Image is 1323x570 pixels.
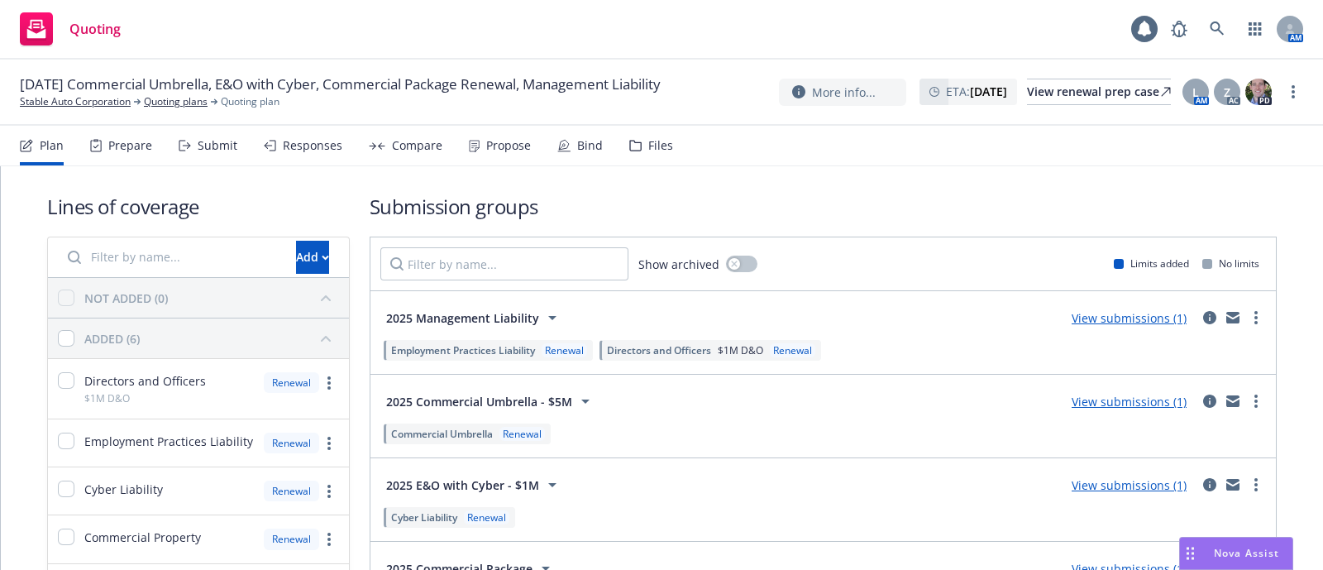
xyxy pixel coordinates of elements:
[84,433,253,450] span: Employment Practices Liability
[392,139,442,152] div: Compare
[499,427,545,441] div: Renewal
[1200,391,1220,411] a: circleInformation
[638,256,719,273] span: Show archived
[1202,256,1259,271] div: No limits
[319,481,339,501] a: more
[1200,308,1220,328] a: circleInformation
[1224,84,1230,101] span: Z
[319,433,339,453] a: more
[264,529,319,549] div: Renewal
[20,94,131,109] a: Stable Auto Corporation
[1246,391,1266,411] a: more
[577,139,603,152] div: Bind
[1246,308,1266,328] a: more
[386,309,539,327] span: 2025 Management Liability
[84,391,130,405] span: $1M D&O
[718,343,763,357] span: $1M D&O
[486,139,531,152] div: Propose
[84,372,206,390] span: Directors and Officers
[283,139,342,152] div: Responses
[1163,12,1196,46] a: Report a Bug
[40,139,64,152] div: Plan
[1201,12,1234,46] a: Search
[264,433,319,453] div: Renewal
[464,510,509,524] div: Renewal
[386,477,539,494] span: 2025 E&O with Cyber - $1M
[84,330,140,347] div: ADDED (6)
[391,510,457,524] span: Cyber Liability
[770,343,815,357] div: Renewal
[1223,391,1243,411] a: mail
[1192,84,1199,101] span: L
[221,94,279,109] span: Quoting plan
[198,139,237,152] div: Submit
[84,481,163,498] span: Cyber Liability
[1200,475,1220,495] a: circleInformation
[319,529,339,549] a: more
[1223,475,1243,495] a: mail
[20,74,661,94] span: [DATE] Commercial Umbrella, E&O with Cyber, Commercial Package Renewal, Management Liability
[946,83,1007,100] span: ETA :
[542,343,587,357] div: Renewal
[1027,79,1171,105] a: View renewal prep case
[13,6,127,52] a: Quoting
[264,481,319,501] div: Renewal
[84,325,339,352] button: ADDED (6)
[108,139,152,152] div: Prepare
[380,301,568,334] button: 2025 Management Liability
[1223,308,1243,328] a: mail
[1072,477,1187,493] a: View submissions (1)
[607,343,711,357] span: Directors and Officers
[1180,538,1201,569] div: Drag to move
[1072,394,1187,410] a: View submissions (1)
[1245,79,1272,105] img: photo
[69,22,121,36] span: Quoting
[84,290,168,307] div: NOT ADDED (0)
[84,529,201,546] span: Commercial Property
[380,385,601,418] button: 2025 Commercial Umbrella - $5M
[370,193,1277,220] h1: Submission groups
[319,373,339,393] a: more
[47,193,350,220] h1: Lines of coverage
[1214,546,1279,560] span: Nova Assist
[812,84,876,101] span: More info...
[380,247,628,280] input: Filter by name...
[380,468,568,501] button: 2025 E&O with Cyber - $1M
[296,242,329,273] div: Add
[391,427,493,441] span: Commercial Umbrella
[296,241,329,274] button: Add
[144,94,208,109] a: Quoting plans
[1246,475,1266,495] a: more
[779,79,906,106] button: More info...
[1179,537,1293,570] button: Nova Assist
[970,84,1007,99] strong: [DATE]
[1027,79,1171,104] div: View renewal prep case
[84,285,339,311] button: NOT ADDED (0)
[386,393,572,410] span: 2025 Commercial Umbrella - $5M
[264,372,319,393] div: Renewal
[1239,12,1272,46] a: Switch app
[1114,256,1189,271] div: Limits added
[58,241,286,274] input: Filter by name...
[648,139,673,152] div: Files
[1283,82,1303,102] a: more
[1072,310,1187,326] a: View submissions (1)
[391,343,535,357] span: Employment Practices Liability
